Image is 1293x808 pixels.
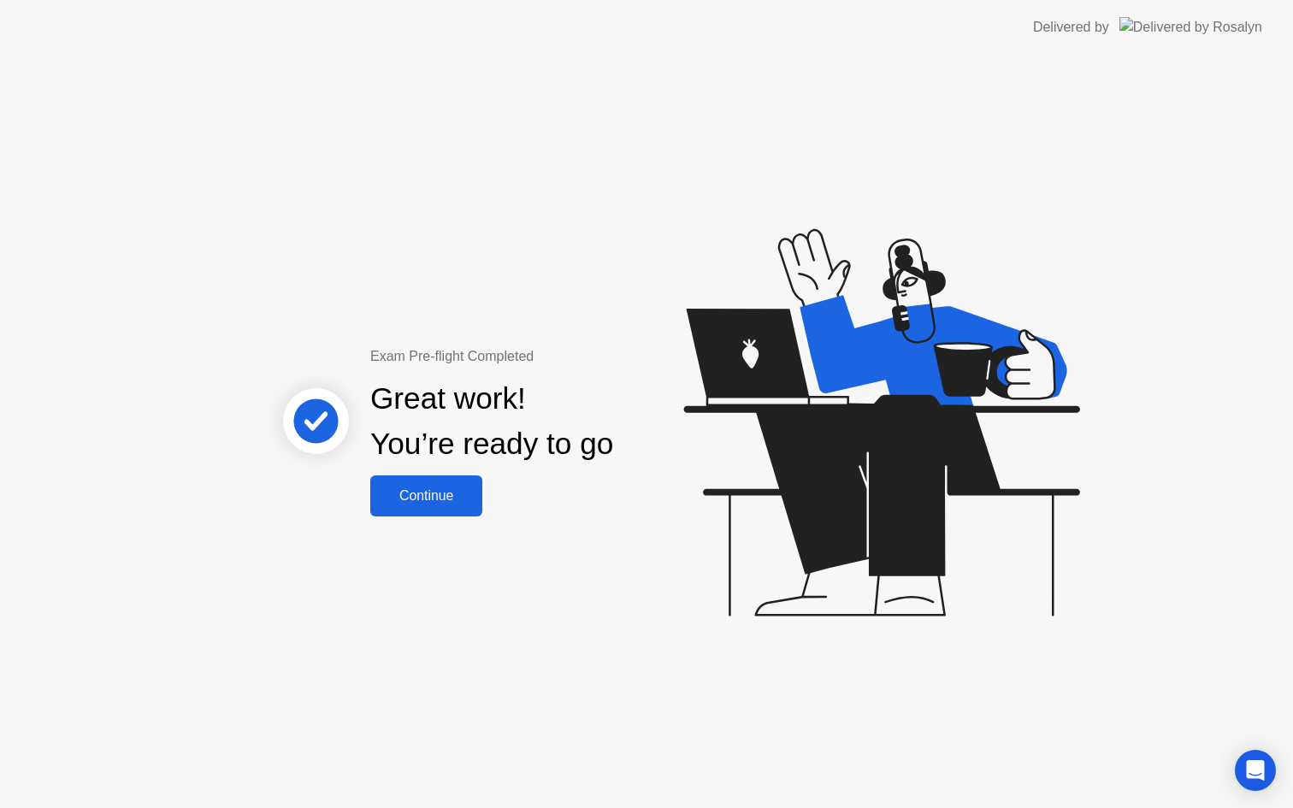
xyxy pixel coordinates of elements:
[370,475,482,516] button: Continue
[370,346,723,367] div: Exam Pre-flight Completed
[375,488,477,504] div: Continue
[1235,750,1276,791] div: Open Intercom Messenger
[1119,17,1262,37] img: Delivered by Rosalyn
[1033,17,1109,38] div: Delivered by
[370,376,613,467] div: Great work! You’re ready to go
